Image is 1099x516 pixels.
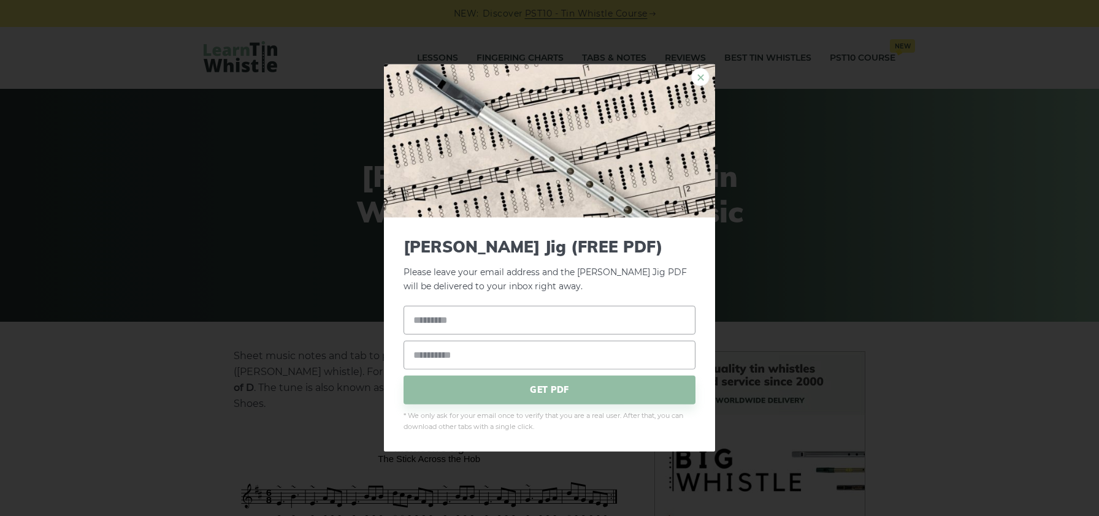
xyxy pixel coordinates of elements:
[691,68,710,86] a: ×
[384,64,715,218] img: Tin Whistle Tab Preview
[404,237,695,294] p: Please leave your email address and the [PERSON_NAME] Jig PDF will be delivered to your inbox rig...
[404,375,695,404] span: GET PDF
[404,410,695,432] span: * We only ask for your email once to verify that you are a real user. After that, you can downloa...
[404,237,695,256] span: [PERSON_NAME] Jig (FREE PDF)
